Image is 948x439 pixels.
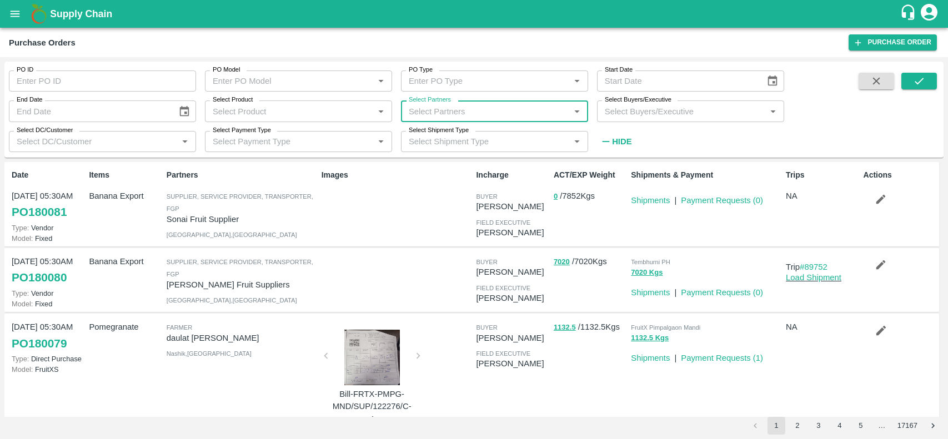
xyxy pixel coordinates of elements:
[789,417,806,435] button: Go to page 2
[631,332,669,345] button: 1132.5 Kgs
[89,321,162,333] p: Pomegranate
[681,354,763,362] a: Payment Requests (1)
[213,126,271,135] label: Select Payment Type
[89,255,162,268] p: Banana Export
[605,95,671,104] label: Select Buyers/Executive
[762,70,783,92] button: Choose date
[766,104,780,119] button: Open
[476,292,549,304] p: [PERSON_NAME]
[50,8,112,19] b: Supply Chain
[12,134,174,149] input: Select DC/Customer
[786,273,841,282] a: Load Shipment
[9,70,196,92] input: Enter PO ID
[597,132,635,151] button: Hide
[476,350,530,357] span: field executive
[786,169,859,181] p: Trips
[745,417,944,435] nav: pagination navigation
[89,169,162,181] p: Items
[409,65,433,74] label: PO Type
[330,388,414,425] p: Bill-FRTX-PMPG-MND/SUP/122276/C-4
[2,1,28,27] button: open drawer
[631,196,670,205] a: Shipments
[476,285,530,291] span: field executive
[873,421,891,431] div: …
[631,266,663,279] button: 7020 Kgs
[852,417,870,435] button: Go to page 5
[924,417,942,435] button: Go to next page
[12,224,29,232] span: Type:
[167,324,192,331] span: Farmer
[404,104,566,118] input: Select Partners
[831,417,849,435] button: Go to page 4
[670,347,676,364] div: |
[9,36,76,50] div: Purchase Orders
[12,355,29,363] span: Type:
[12,354,84,364] p: Direct Purchase
[631,354,670,362] a: Shipments
[12,268,67,287] a: PO180080
[17,65,33,74] label: PO ID
[554,255,626,268] p: / 7020 Kgs
[12,289,29,297] span: Type:
[670,190,676,206] div: |
[554,321,576,334] button: 1132.5
[12,364,84,375] p: FruitXS
[681,196,763,205] a: Payment Requests (0)
[864,169,936,181] p: Actions
[167,231,297,238] span: [GEOGRAPHIC_DATA] , [GEOGRAPHIC_DATA]
[554,321,626,334] p: / 1132.5 Kgs
[570,74,584,88] button: Open
[409,95,451,104] label: Select Partners
[374,134,388,149] button: Open
[476,357,549,370] p: [PERSON_NAME]
[476,200,549,213] p: [PERSON_NAME]
[12,234,33,243] span: Model:
[12,365,33,374] span: Model:
[612,137,631,146] strong: Hide
[374,74,388,88] button: Open
[12,300,33,308] span: Model:
[849,34,937,51] a: Purchase Order
[404,74,566,88] input: Enter PO Type
[605,65,633,74] label: Start Date
[476,169,549,181] p: Incharge
[12,299,84,309] p: Fixed
[476,332,549,344] p: [PERSON_NAME]
[810,417,827,435] button: Go to page 3
[631,169,781,181] p: Shipments & Payment
[554,190,558,203] button: 0
[554,256,570,269] button: 7020
[213,95,253,104] label: Select Product
[670,282,676,299] div: |
[208,74,370,88] input: Enter PO Model
[167,350,252,357] span: Nashik , [GEOGRAPHIC_DATA]
[476,226,549,239] p: [PERSON_NAME]
[17,95,42,104] label: End Date
[167,169,317,181] p: Partners
[554,190,626,203] p: / 7852 Kgs
[900,4,919,24] div: customer-support
[554,169,626,181] p: ACT/EXP Weight
[786,321,859,333] p: NA
[786,190,859,202] p: NA
[12,190,84,202] p: [DATE] 05:30AM
[50,6,900,22] a: Supply Chain
[476,259,497,265] span: buyer
[322,169,472,181] p: Images
[894,417,921,435] button: Go to page 17167
[600,104,763,118] input: Select Buyers/Executive
[178,134,192,149] button: Open
[174,101,195,122] button: Choose date
[570,134,584,149] button: Open
[12,321,84,333] p: [DATE] 05:30AM
[167,213,317,225] p: Sonai Fruit Supplier
[167,297,297,304] span: [GEOGRAPHIC_DATA] , [GEOGRAPHIC_DATA]
[786,261,859,273] p: Trip
[12,255,84,268] p: [DATE] 05:30AM
[167,259,313,277] span: Supplier, Service Provider, Transporter, FGP
[476,324,497,331] span: buyer
[404,134,552,149] input: Select Shipment Type
[208,134,356,149] input: Select Payment Type
[476,193,497,200] span: buyer
[631,259,670,265] span: Tembhurni PH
